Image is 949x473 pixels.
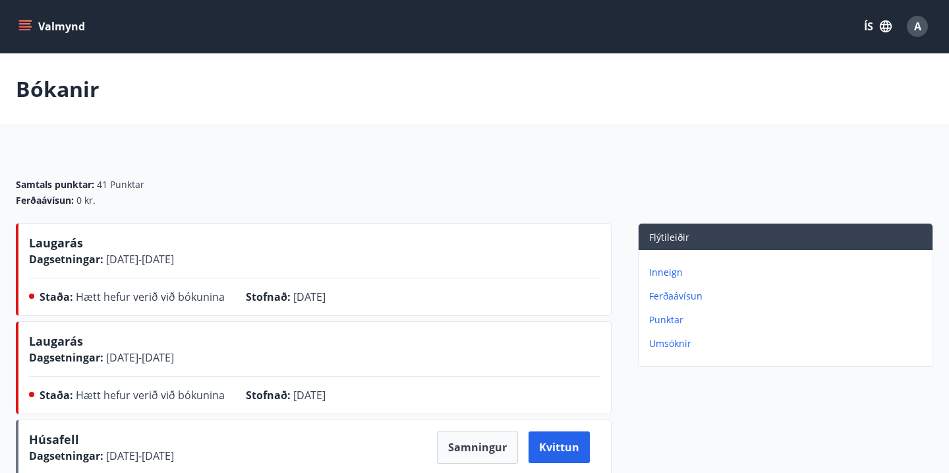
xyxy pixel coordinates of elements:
span: Hætt hefur verið við bókunina [76,290,225,304]
span: [DATE] - [DATE] [103,252,174,267]
span: Laugarás [29,235,83,251]
p: Inneign [649,266,927,279]
span: Dagsetningar : [29,350,103,365]
span: 0 kr. [76,194,96,207]
button: ÍS [857,15,899,38]
span: [DATE] [293,290,326,304]
span: Stofnað : [246,290,291,304]
p: Bókanir [16,75,100,104]
button: menu [16,15,90,38]
span: Stofnað : [246,388,291,402]
button: A [902,11,933,42]
span: Laugarás [29,333,83,349]
span: [DATE] [293,388,326,402]
span: [DATE] - [DATE] [103,449,174,463]
p: Ferðaávísun [649,290,927,303]
span: Dagsetningar : [29,252,103,267]
p: Umsóknir [649,337,927,350]
span: Ferðaávísun : [16,194,74,207]
span: Húsafell [29,431,79,447]
span: Samtals punktar : [16,178,94,191]
span: Staða : [40,388,73,402]
span: Staða : [40,290,73,304]
button: Kvittun [529,431,590,463]
span: Hætt hefur verið við bókunina [76,388,225,402]
span: 41 Punktar [97,178,144,191]
span: [DATE] - [DATE] [103,350,174,365]
span: A [914,19,921,34]
button: Samningur [437,431,518,464]
p: Punktar [649,313,927,327]
span: Flýtileiðir [649,231,689,243]
span: Dagsetningar : [29,449,103,463]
